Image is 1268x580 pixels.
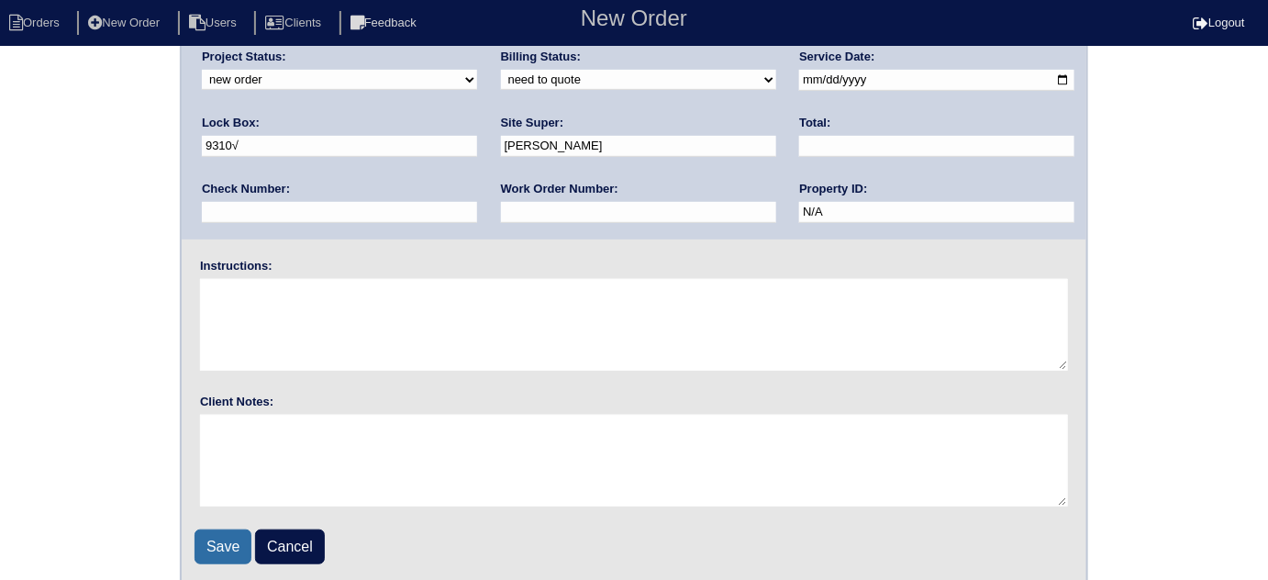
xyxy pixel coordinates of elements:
label: Lock Box: [202,115,260,131]
label: Project Status: [202,49,286,65]
input: Save [195,530,251,564]
label: Total: [799,115,830,131]
li: Users [178,11,251,36]
a: Clients [254,16,336,29]
li: Feedback [339,11,431,36]
label: Service Date: [799,49,874,65]
a: New Order [77,16,174,29]
label: Site Super: [501,115,564,131]
li: New Order [77,11,174,36]
label: Billing Status: [501,49,581,65]
a: Logout [1193,16,1245,29]
a: Cancel [255,530,325,564]
label: Check Number: [202,181,290,197]
label: Property ID: [799,181,867,197]
a: Users [178,16,251,29]
label: Instructions: [200,258,273,274]
label: Client Notes: [200,394,273,410]
label: Work Order Number: [501,181,618,197]
li: Clients [254,11,336,36]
